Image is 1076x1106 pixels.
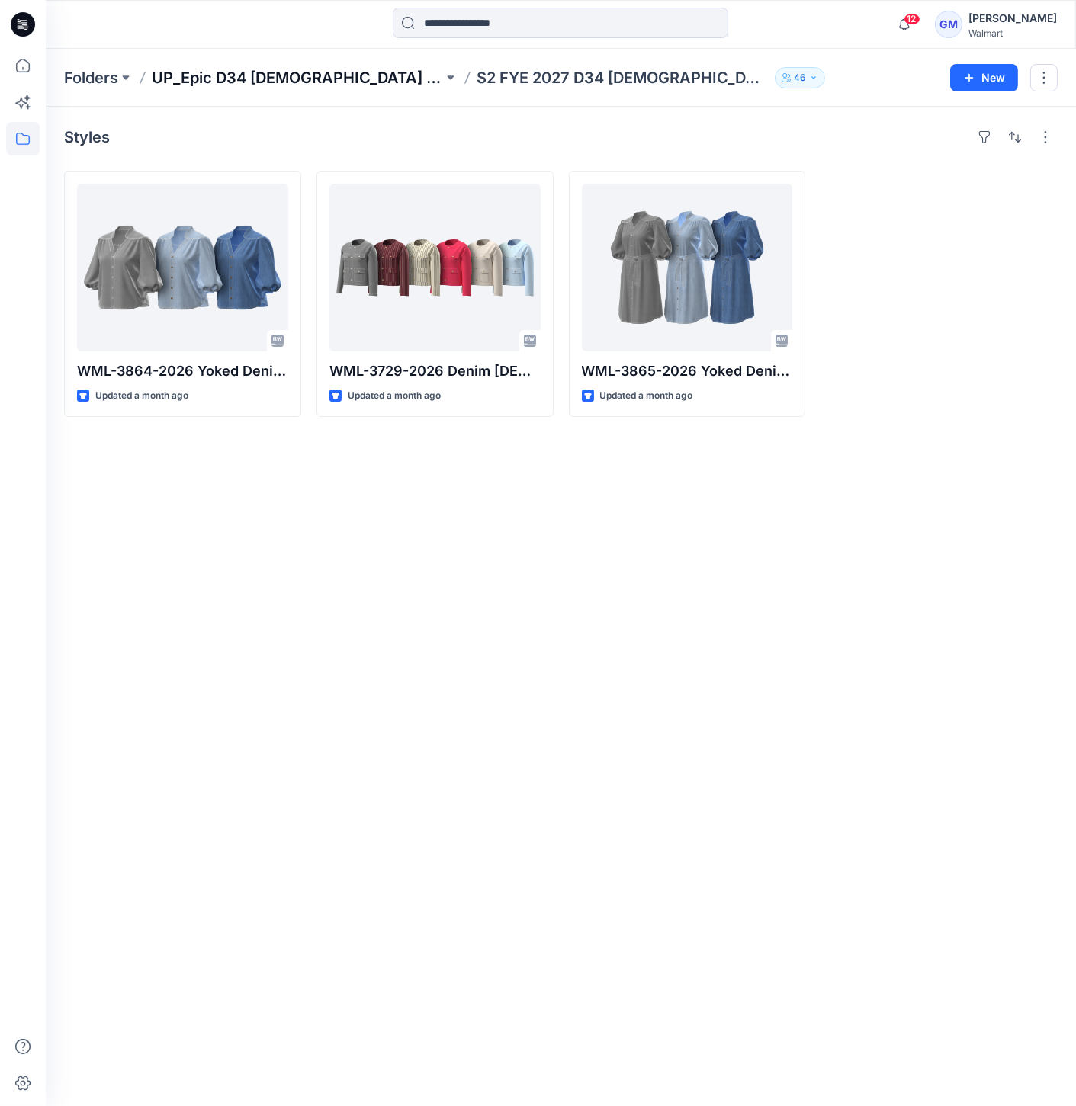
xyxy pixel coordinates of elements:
[64,67,118,88] a: Folders
[968,27,1057,39] div: Walmart
[77,361,288,382] p: WML-3864-2026 Yoked Denim Top
[794,69,806,86] p: 46
[775,67,825,88] button: 46
[904,13,920,25] span: 12
[329,361,541,382] p: WML-3729-2026 Denim [DEMOGRAPHIC_DATA]-Like Jacket
[477,67,768,88] p: S2 FYE 2027 D34 [DEMOGRAPHIC_DATA] Woven Tops and Jackets
[64,128,110,146] h4: Styles
[935,11,962,38] div: GM
[582,361,793,382] p: WML-3865-2026 Yoked Denim Dress
[950,64,1018,91] button: New
[95,388,188,404] p: Updated a month ago
[582,184,793,351] a: WML-3865-2026 Yoked Denim Dress
[152,67,443,88] a: UP_Epic D34 [DEMOGRAPHIC_DATA] Top
[600,388,693,404] p: Updated a month ago
[968,9,1057,27] div: [PERSON_NAME]
[329,184,541,351] a: WML-3729-2026 Denim Lady-Like Jacket
[348,388,441,404] p: Updated a month ago
[77,184,288,351] a: WML-3864-2026 Yoked Denim Top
